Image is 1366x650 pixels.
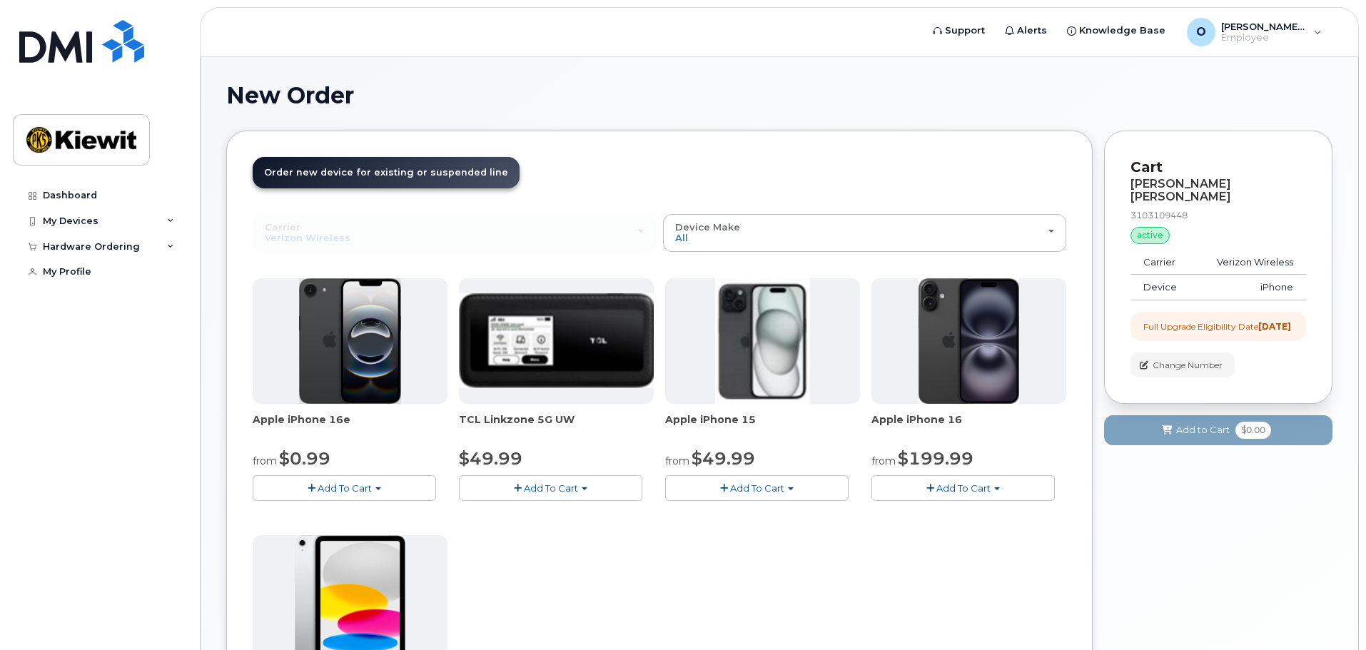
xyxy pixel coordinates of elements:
button: Add To Cart [665,475,849,500]
span: Device Make [675,221,740,233]
small: from [871,455,896,467]
span: Add To Cart [936,482,991,494]
small: from [665,455,689,467]
span: Change Number [1153,359,1223,372]
img: iphone_16_plus.png [919,278,1019,404]
div: Apple iPhone 16 [871,412,1066,441]
span: $0.99 [279,448,330,469]
p: Cart [1130,157,1306,178]
div: Apple iPhone 16e [253,412,447,441]
img: iphone15.jpg [715,278,810,404]
span: $0.00 [1235,422,1271,439]
div: Apple iPhone 15 [665,412,860,441]
span: All [675,232,688,243]
span: Add To Cart [524,482,578,494]
span: $49.99 [692,448,755,469]
button: Add To Cart [459,475,642,500]
span: Add To Cart [318,482,372,494]
td: Verizon Wireless [1195,250,1306,275]
small: from [253,455,277,467]
td: Device [1130,275,1195,300]
button: Change Number [1130,352,1235,377]
div: Full Upgrade Eligibility Date [1143,320,1291,332]
div: active [1130,227,1170,244]
h1: New Order [226,83,1332,108]
span: Add to Cart [1176,423,1230,437]
div: TCL Linkzone 5G UW [459,412,654,441]
strong: [DATE] [1258,321,1291,332]
span: $49.99 [459,448,522,469]
button: Add To Cart [253,475,436,500]
td: iPhone [1195,275,1306,300]
button: Device Make All [663,214,1066,251]
button: Add to Cart $0.00 [1104,415,1332,445]
span: Add To Cart [730,482,784,494]
img: linkzone5g.png [459,293,654,387]
td: Carrier [1130,250,1195,275]
button: Add To Cart [871,475,1055,500]
span: Order new device for existing or suspended line [264,167,508,178]
div: [PERSON_NAME] [PERSON_NAME] [1130,178,1306,203]
div: 3103109448 [1130,209,1306,221]
img: iphone16e.png [299,278,402,404]
iframe: Messenger Launcher [1304,588,1355,639]
span: $199.99 [898,448,973,469]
